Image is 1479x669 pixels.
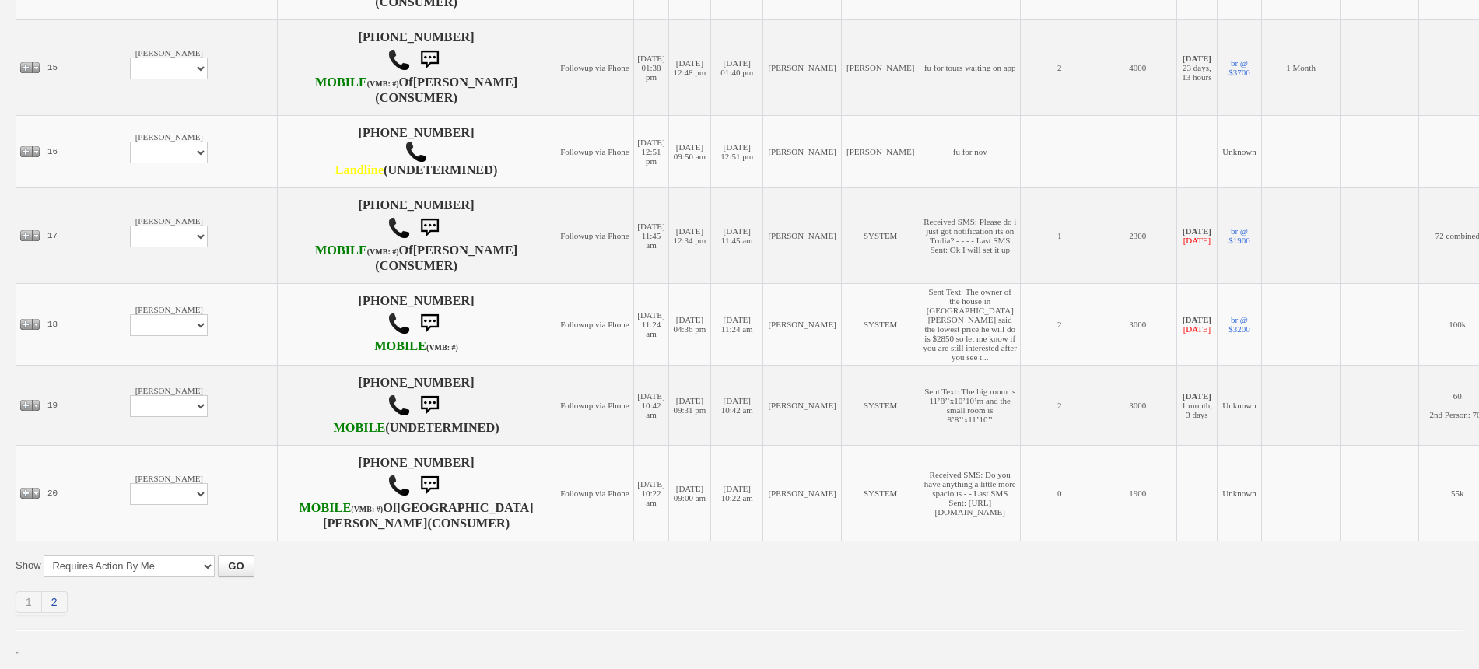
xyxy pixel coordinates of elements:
[711,445,763,541] td: [DATE] 10:22 am
[387,394,411,417] img: call.png
[16,591,42,613] a: 1
[405,140,428,163] img: call.png
[634,445,668,541] td: [DATE] 10:22 am
[351,505,383,513] font: (VMB: #)
[414,390,445,421] img: sms.png
[556,19,634,115] td: Followup via Phone
[920,187,1020,283] td: Received SMS: Please do i just got notification its on Trulia? - - - - Last SMS Sent: Ok I will s...
[387,474,411,497] img: call.png
[1228,315,1250,334] a: br @ $3200
[335,163,384,177] b: Core Communications (Coretel), Inc.
[1177,365,1217,445] td: 1 month, 3 days
[668,365,711,445] td: [DATE] 09:31 pm
[1177,19,1217,115] td: 23 days, 13 hours
[374,339,426,353] font: MOBILE
[61,19,277,115] td: [PERSON_NAME]
[711,19,763,115] td: [DATE] 01:40 pm
[556,445,634,541] td: Followup via Phone
[1099,283,1177,365] td: 3000
[668,445,711,541] td: [DATE] 09:00 am
[668,19,711,115] td: [DATE] 12:48 pm
[281,456,552,531] h4: [PHONE_NUMBER] Of (CONSUMER)
[413,243,518,257] b: [PERSON_NAME]
[920,115,1020,187] td: fu for nov
[1099,445,1177,541] td: 1900
[367,79,399,88] font: (VMB: #)
[1183,54,1211,63] b: [DATE]
[711,365,763,445] td: [DATE] 10:42 am
[367,247,399,256] font: (VMB: #)
[281,30,552,105] h4: [PHONE_NUMBER] Of (CONSUMER)
[763,115,842,187] td: [PERSON_NAME]
[763,283,842,365] td: [PERSON_NAME]
[556,115,634,187] td: Followup via Phone
[763,19,842,115] td: [PERSON_NAME]
[841,115,920,187] td: [PERSON_NAME]
[634,283,668,365] td: [DATE] 11:24 am
[61,283,277,365] td: [PERSON_NAME]
[763,365,842,445] td: [PERSON_NAME]
[634,19,668,115] td: [DATE] 01:38 pm
[281,126,552,177] h4: [PHONE_NUMBER] (UNDETERMINED)
[44,19,61,115] td: 15
[1183,315,1211,324] b: [DATE]
[44,115,61,187] td: 16
[1020,445,1099,541] td: 0
[668,115,711,187] td: [DATE] 09:50 am
[334,421,386,435] b: CSC Wireless, LLC
[1228,226,1250,245] a: br @ $1900
[281,376,552,435] h4: [PHONE_NUMBER] (UNDETERMINED)
[763,445,842,541] td: [PERSON_NAME]
[1183,226,1211,236] b: [DATE]
[334,421,386,435] font: MOBILE
[44,187,61,283] td: 17
[315,243,399,257] b: T-Mobile USA, Inc.
[920,445,1020,541] td: Received SMS: Do you have anything a little more spacious - - Last SMS Sent: [URL][DOMAIN_NAME]
[711,187,763,283] td: [DATE] 11:45 am
[1099,187,1177,283] td: 2300
[323,501,534,531] b: [GEOGRAPHIC_DATA][PERSON_NAME]
[387,312,411,335] img: call.png
[61,445,277,541] td: [PERSON_NAME]
[42,591,68,613] a: 2
[414,212,445,243] img: sms.png
[1217,365,1262,445] td: Unknown
[1020,187,1099,283] td: 1
[841,445,920,541] td: SYSTEM
[1183,236,1211,245] font: [DATE]
[556,365,634,445] td: Followup via Phone
[426,343,458,352] font: (VMB: #)
[414,470,445,501] img: sms.png
[1099,365,1177,445] td: 3000
[387,216,411,240] img: call.png
[711,283,763,365] td: [DATE] 11:24 am
[315,75,367,89] font: MOBILE
[634,115,668,187] td: [DATE] 12:51 pm
[335,163,384,177] font: Landline
[1183,391,1211,401] b: [DATE]
[556,187,634,283] td: Followup via Phone
[414,44,445,75] img: sms.png
[281,198,552,273] h4: [PHONE_NUMBER] Of (CONSUMER)
[1183,324,1211,334] font: [DATE]
[841,187,920,283] td: SYSTEM
[841,19,920,115] td: [PERSON_NAME]
[315,75,399,89] b: T-Mobile USA, Inc.
[1217,115,1262,187] td: Unknown
[413,75,518,89] b: [PERSON_NAME]
[1020,365,1099,445] td: 2
[711,115,763,187] td: [DATE] 12:51 pm
[763,187,842,283] td: [PERSON_NAME]
[634,187,668,283] td: [DATE] 11:45 am
[668,187,711,283] td: [DATE] 12:34 pm
[414,308,445,339] img: sms.png
[1099,19,1177,115] td: 4000
[841,365,920,445] td: SYSTEM
[44,283,61,365] td: 18
[61,187,277,283] td: [PERSON_NAME]
[61,115,277,187] td: [PERSON_NAME]
[374,339,458,353] b: AT&T Wireless
[1020,19,1099,115] td: 2
[668,283,711,365] td: [DATE] 04:36 pm
[556,283,634,365] td: Followup via Phone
